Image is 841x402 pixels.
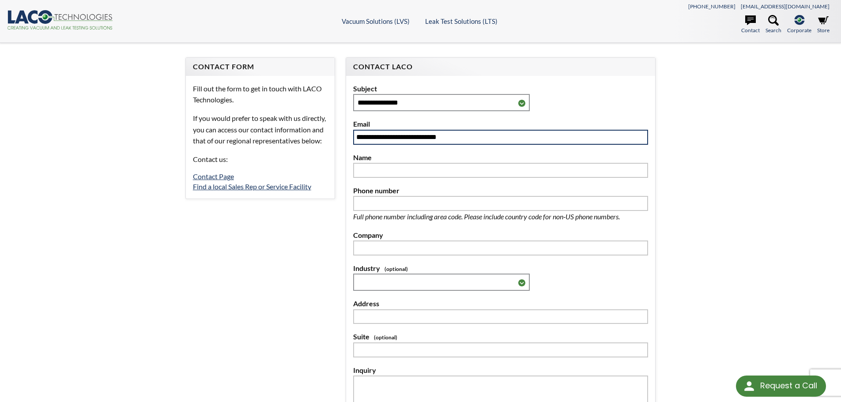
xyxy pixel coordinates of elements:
label: Address [353,298,648,309]
h4: Contact LACO [353,62,648,71]
label: Subject [353,83,648,94]
a: Search [766,15,781,34]
p: Full phone number including area code. Please include country code for non-US phone numbers. [353,211,648,222]
a: Leak Test Solutions (LTS) [425,17,498,25]
a: Contact Page [193,172,234,180]
label: Inquiry [353,364,648,376]
label: Name [353,152,648,163]
label: Industry [353,263,648,274]
a: Store [817,15,830,34]
span: Corporate [787,26,811,34]
label: Email [353,118,648,130]
img: round button [742,379,756,393]
div: Request a Call [760,376,817,396]
a: Vacuum Solutions (LVS) [342,17,410,25]
a: [EMAIL_ADDRESS][DOMAIN_NAME] [741,3,830,10]
p: Contact us: [193,154,328,165]
p: If you would prefer to speak with us directly, you can access our contact information and that of... [193,113,328,147]
label: Company [353,229,648,241]
a: Find a local Sales Rep or Service Facility [193,182,311,191]
h4: Contact Form [193,62,328,71]
label: Phone number [353,185,648,196]
a: Contact [741,15,760,34]
p: Fill out the form to get in touch with LACO Technologies. [193,83,328,105]
div: Request a Call [736,376,826,397]
a: [PHONE_NUMBER] [688,3,735,10]
label: Suite [353,331,648,342]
